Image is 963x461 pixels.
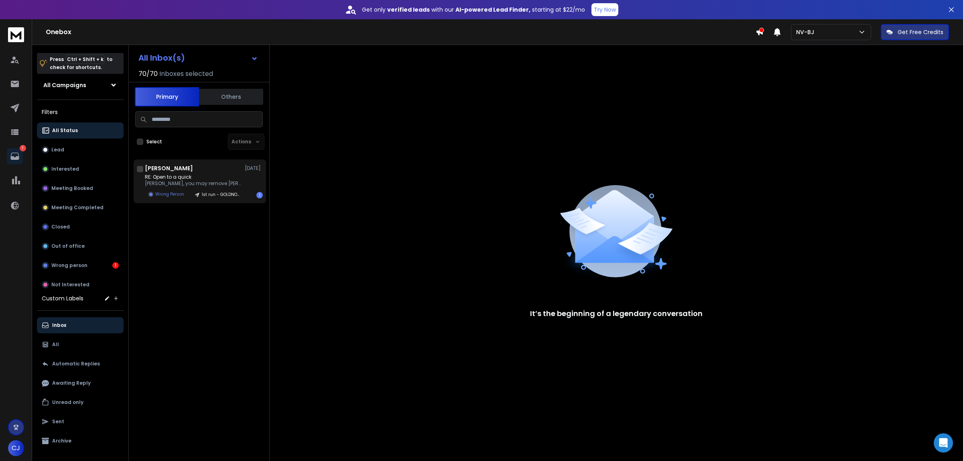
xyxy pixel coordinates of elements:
[37,257,124,273] button: Wrong person1
[455,6,530,14] strong: AI-powered Lead Finder,
[37,277,124,293] button: Not Interested
[37,356,124,372] button: Automatic Replies
[51,224,70,230] p: Closed
[256,192,263,198] div: 1
[881,24,949,40] button: Get Free Credits
[50,55,112,71] p: Press to check for shortcuts.
[20,145,26,151] p: 1
[199,88,263,106] button: Others
[7,148,23,164] a: 1
[898,28,943,36] p: Get Free Credits
[51,204,104,211] p: Meeting Completed
[796,28,817,36] p: NV-BJ
[51,262,87,269] p: Wrong person
[145,174,241,180] p: RE: Open to a quick
[51,185,93,192] p: Meeting Booked
[43,81,86,89] h1: All Campaigns
[138,54,185,62] h1: All Inbox(s)
[8,27,24,42] img: logo
[202,192,240,198] p: 1st run - GOLDNOIR
[52,361,100,367] p: Automatic Replies
[51,147,64,153] p: Lead
[112,262,119,269] div: 1
[37,238,124,254] button: Out of office
[591,3,618,16] button: Try Now
[46,27,756,37] h1: Onebox
[387,6,430,14] strong: verified leads
[138,69,158,79] span: 70 / 70
[52,438,71,444] p: Archive
[37,142,124,158] button: Lead
[52,127,78,134] p: All Status
[51,243,85,249] p: Out of office
[155,191,184,197] p: Wrong Person
[52,418,64,425] p: Sent
[146,139,162,145] label: Select
[8,440,24,456] button: CJ
[159,69,213,79] h3: Inboxes selected
[51,166,79,172] p: Interested
[37,200,124,216] button: Meeting Completed
[52,341,59,348] p: All
[37,394,124,410] button: Unread only
[52,380,91,386] p: Awaiting Reply
[37,337,124,353] button: All
[42,294,83,302] h3: Custom Labels
[594,6,616,14] p: Try Now
[37,77,124,93] button: All Campaigns
[145,180,241,187] p: [PERSON_NAME], you may remove [PERSON_NAME][EMAIL_ADDRESS][PERSON_NAME][DOMAIN_NAME]
[37,375,124,391] button: Awaiting Reply
[135,87,199,106] button: Primary
[132,50,264,66] button: All Inbox(s)
[37,433,124,449] button: Archive
[37,219,124,235] button: Closed
[245,165,263,171] p: [DATE]
[934,433,953,453] div: Open Intercom Messenger
[37,180,124,196] button: Meeting Booked
[52,322,66,328] p: Inbox
[37,122,124,139] button: All Status
[37,414,124,430] button: Sent
[66,55,105,64] span: Ctrl + Shift + k
[52,399,83,406] p: Unread only
[530,308,703,319] p: It’s the beginning of a legendary conversation
[37,106,124,118] h3: Filters
[362,6,585,14] p: Get only with our starting at $22/mo
[37,317,124,333] button: Inbox
[37,161,124,177] button: Interested
[145,164,193,172] h1: [PERSON_NAME]
[51,281,89,288] p: Not Interested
